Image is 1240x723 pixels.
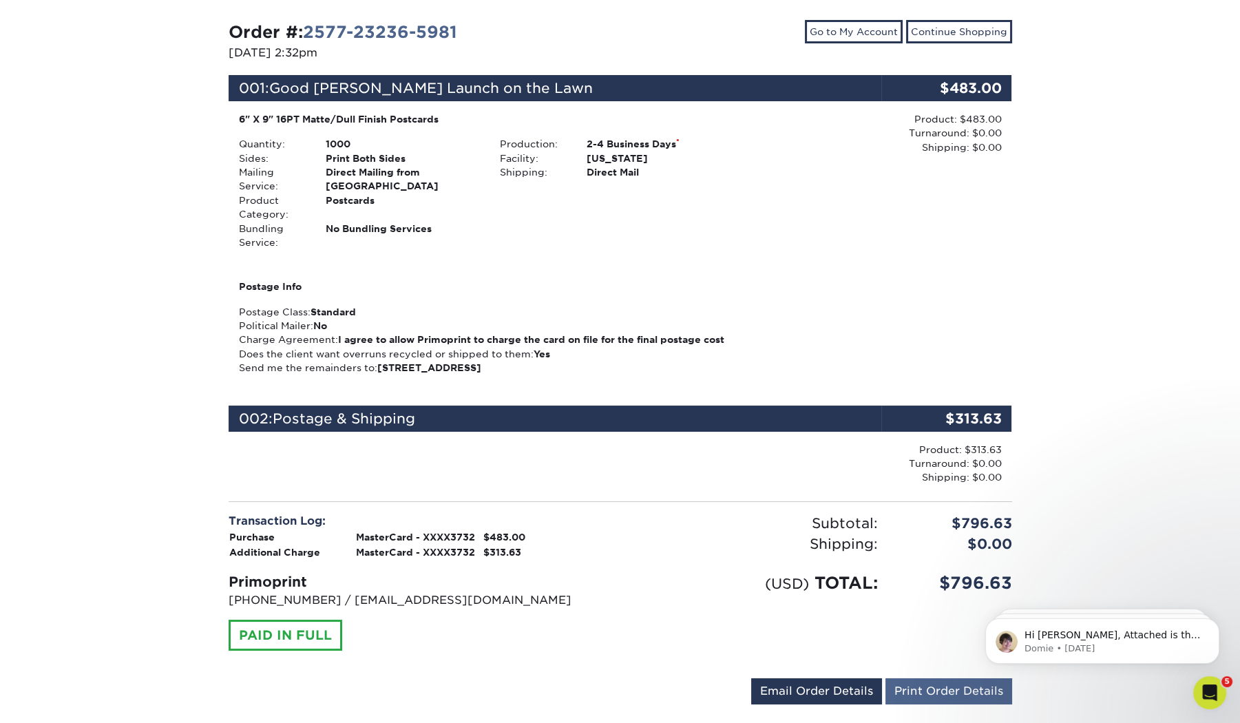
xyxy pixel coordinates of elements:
[315,193,490,222] div: Postcards
[888,534,1022,554] div: $0.00
[483,532,525,543] strong: $483.00
[229,572,610,592] div: Primoprint
[239,361,377,375] div: Send me the remainders to:
[229,222,315,250] div: Bundling Service:
[311,305,356,319] div: Standard
[229,547,320,558] strong: Additional Charge
[338,333,724,346] div: I agree to allow Primoprint to charge the card on file for the final postage cost
[906,20,1012,43] a: Continue Shopping
[229,620,342,651] div: PAID IN FULL
[229,22,457,42] strong: Order #:
[229,513,610,530] div: Transaction Log:
[315,222,490,250] div: No Bundling Services
[750,112,1001,154] div: Product: $483.00 Turnaround: $0.00 Shipping: $0.00
[888,571,1022,596] div: $796.63
[315,165,490,193] div: Direct Mailing from [GEOGRAPHIC_DATA]
[534,347,550,361] div: Yes
[273,410,415,427] span: Postage & Shipping
[239,112,741,126] div: 6" X 9" 16PT Matte/Dull Finish Postcards
[239,347,534,361] div: Does the client want overruns recycled or shipped to them:
[483,547,521,558] strong: $313.63
[229,137,315,151] div: Quantity:
[815,573,878,593] span: TOTAL:
[490,165,576,179] div: Shipping:
[229,592,610,609] p: [PHONE_NUMBER] / [EMAIL_ADDRESS][DOMAIN_NAME]
[269,80,593,96] span: Good [PERSON_NAME] Launch on the Lawn
[377,361,481,375] div: [STREET_ADDRESS]
[620,513,888,534] div: Subtotal:
[490,151,576,165] div: Facility:
[229,193,315,222] div: Product Category:
[356,547,475,558] strong: MasterCard - XXXX3732
[303,22,457,42] a: 2577-23236-5981
[229,406,881,432] div: 002:
[229,75,881,101] div: 001:
[1221,676,1232,687] span: 5
[315,137,490,151] div: 1000
[229,45,610,61] p: [DATE] 2:32pm
[620,534,888,554] div: Shipping:
[765,575,809,592] small: (USD)
[750,443,1001,485] div: Product: $313.63 Turnaround: $0.00 Shipping: $0.00
[229,532,275,543] strong: Purchase
[965,589,1240,686] iframe: Intercom notifications message
[1193,676,1226,709] iframe: Intercom live chat
[888,513,1022,534] div: $796.63
[805,20,903,43] a: Go to My Account
[576,165,750,179] div: Direct Mail
[881,75,1012,101] div: $483.00
[751,678,882,704] a: Email Order Details
[315,151,490,165] div: Print Both Sides
[3,681,117,718] iframe: Google Customer Reviews
[239,280,741,293] div: Postage Info
[356,532,475,543] strong: MasterCard - XXXX3732
[885,678,1012,704] a: Print Order Details
[229,151,315,165] div: Sides:
[229,165,315,193] div: Mailing Service:
[576,137,750,151] div: 2-4 Business Days
[313,319,327,333] div: No
[239,305,311,319] div: Postage Class:
[239,333,338,346] div: Charge Agreement:
[576,151,750,165] div: [US_STATE]
[239,319,313,333] div: Political Mailer:
[490,137,576,151] div: Production:
[881,406,1012,432] div: $313.63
